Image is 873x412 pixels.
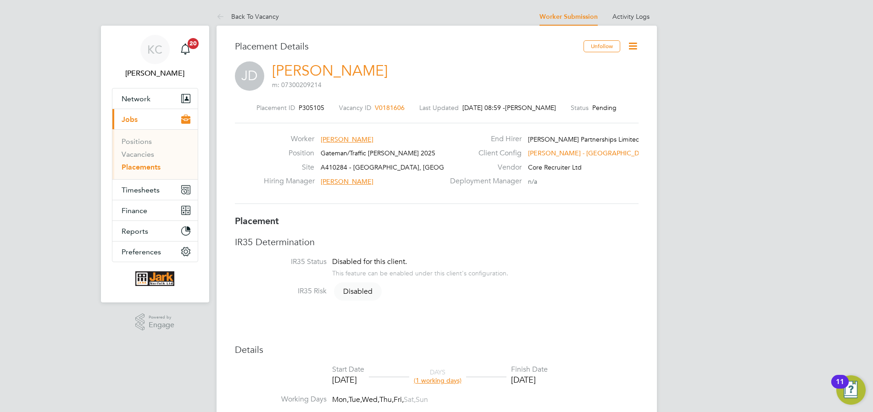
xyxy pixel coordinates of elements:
a: Go to home page [112,271,198,286]
span: Finance [122,206,147,215]
nav: Main navigation [101,26,209,302]
label: Status [571,104,589,112]
span: Preferences [122,247,161,256]
div: [DATE] [511,374,548,385]
a: Vacancies [122,150,154,159]
label: Worker [264,134,314,144]
span: [PERSON_NAME] - [GEOGRAPHIC_DATA] [528,149,652,157]
a: Back To Vacancy [217,12,279,21]
span: 20 [188,38,199,49]
span: Thu, [379,395,394,404]
span: [PERSON_NAME] Partnerships Limited [528,135,640,143]
span: Jobs [122,115,138,124]
span: Fri, [394,395,404,404]
span: n/a [528,177,537,186]
label: Site [264,163,314,172]
label: Position [264,148,314,158]
a: Activity Logs [612,12,650,21]
a: Placements [122,163,161,171]
button: Timesheets [112,180,198,200]
span: KC [147,44,162,55]
label: Hiring Manager [264,176,314,186]
a: Powered byEngage [135,313,174,331]
a: Worker Submission [539,13,598,21]
span: Engage [149,321,174,329]
a: KC[PERSON_NAME] [112,35,198,79]
label: End Hirer [445,134,522,144]
button: Unfollow [584,40,620,52]
span: A410284 - [GEOGRAPHIC_DATA], [GEOGRAPHIC_DATA] [321,163,489,171]
span: Disabled [334,282,382,301]
span: Mon, [332,395,349,404]
span: Tue, [349,395,362,404]
b: Placement [235,215,279,226]
button: Reports [112,221,198,241]
span: [DATE] 08:59 - [462,104,505,112]
span: Kelly Cartwright [112,68,198,79]
button: Finance [112,200,198,220]
span: Disabled for this client. [332,257,407,266]
button: Network [112,88,198,109]
button: Open Resource Center, 11 new notifications [836,375,866,405]
div: DAYS [409,368,466,385]
span: Network [122,94,150,103]
span: (1 working days) [414,376,462,385]
span: [PERSON_NAME] [505,104,556,112]
span: Gateman/Traffic [PERSON_NAME] 2025 [321,149,435,157]
div: Jobs [112,129,198,179]
div: This feature can be enabled under this client's configuration. [332,267,508,277]
span: Pending [592,104,617,112]
label: IR35 Risk [235,286,327,296]
span: m: 07300209214 [272,81,322,89]
div: 11 [836,382,844,394]
label: Client Config [445,148,522,158]
a: Positions [122,137,152,146]
div: [DATE] [332,374,364,385]
div: Start Date [332,365,364,374]
span: Sat, [404,395,416,404]
h3: IR35 Determination [235,236,639,248]
label: Placement ID [256,104,295,112]
label: Vacancy ID [339,104,371,112]
button: Jobs [112,109,198,129]
span: Wed, [362,395,379,404]
span: P305105 [299,104,324,112]
label: Vendor [445,163,522,172]
label: IR35 Status [235,257,327,267]
h3: Placement Details [235,40,577,52]
img: corerecruiter-logo-retina.png [135,271,174,286]
span: V0181606 [375,104,405,112]
span: [PERSON_NAME] [321,135,373,143]
h3: Details [235,344,639,356]
span: Powered by [149,313,174,321]
span: Core Recruiter Ltd [528,163,582,171]
span: JD [235,61,264,91]
label: Last Updated [419,104,459,112]
a: [PERSON_NAME] [272,62,388,80]
label: Deployment Manager [445,176,522,186]
span: Sun [416,395,428,404]
span: Reports [122,227,148,236]
span: [PERSON_NAME] [321,177,373,186]
div: Finish Date [511,365,548,374]
label: Working Days [235,395,327,404]
button: Preferences [112,242,198,262]
span: Timesheets [122,186,160,194]
a: 20 [176,35,195,64]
